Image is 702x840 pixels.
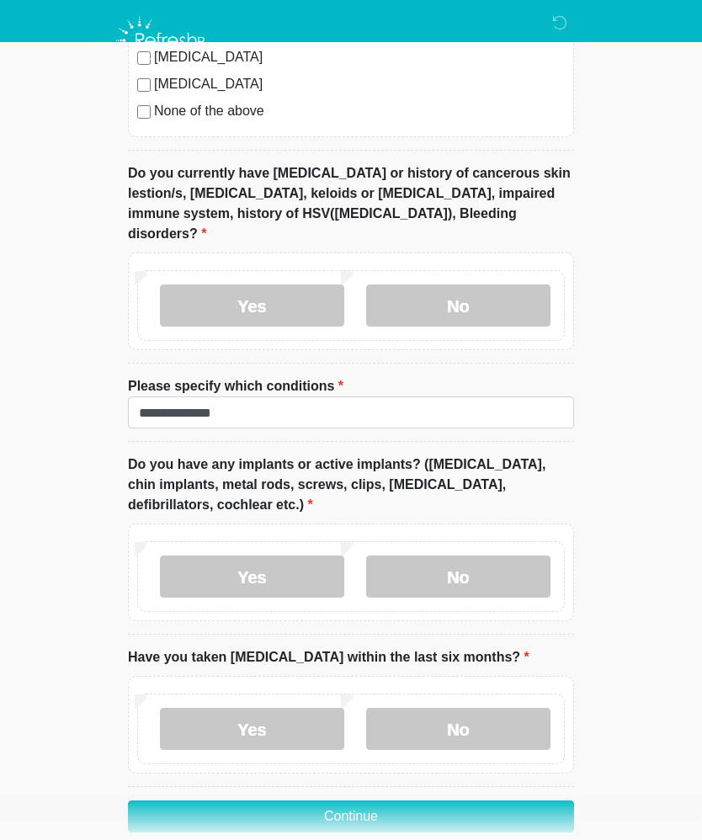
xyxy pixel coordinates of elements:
[154,101,565,121] label: None of the above
[137,105,151,119] input: None of the above
[128,800,574,832] button: Continue
[128,376,343,396] label: Please specify which conditions
[128,455,574,515] label: Do you have any implants or active implants? ([MEDICAL_DATA], chin implants, metal rods, screws, ...
[128,163,574,244] label: Do you currently have [MEDICAL_DATA] or history of cancerous skin lestion/s, [MEDICAL_DATA], kelo...
[366,556,550,598] label: No
[137,78,151,92] input: [MEDICAL_DATA]
[128,647,529,667] label: Have you taken [MEDICAL_DATA] within the last six months?
[160,284,344,327] label: Yes
[160,708,344,750] label: Yes
[366,284,550,327] label: No
[160,556,344,598] label: Yes
[154,74,565,94] label: [MEDICAL_DATA]
[111,13,213,68] img: Refresh RX Logo
[366,708,550,750] label: No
